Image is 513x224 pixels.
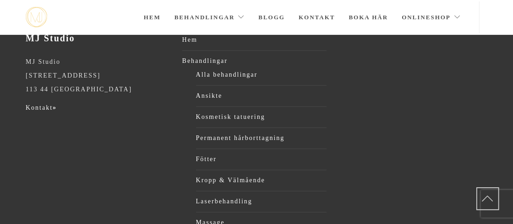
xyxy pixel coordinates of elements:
[402,1,461,34] a: Onlineshop
[299,1,335,34] a: Kontakt
[26,7,47,28] a: mjstudio mjstudio mjstudio
[26,55,170,96] p: MJ Studio [STREET_ADDRESS] 113 44 [GEOGRAPHIC_DATA]
[175,1,245,34] a: Behandlingar
[196,110,327,124] a: Kosmetisk tatuering
[53,104,57,111] strong: »
[182,54,327,68] a: Behandlingar
[196,152,327,166] a: Fötter
[26,33,170,44] h3: MJ Studio
[196,68,327,82] a: Alla behandlingar
[196,195,327,208] a: Laserbehandling
[196,131,327,145] a: Permanent hårborttagning
[196,89,327,103] a: Ansikte
[26,104,57,111] a: Kontakt»
[26,7,47,28] img: mjstudio
[196,174,327,187] a: Kropp & Välmående
[349,1,388,34] a: Boka här
[182,33,327,47] a: Hem
[258,1,285,34] a: Blogg
[144,1,161,34] a: Hem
